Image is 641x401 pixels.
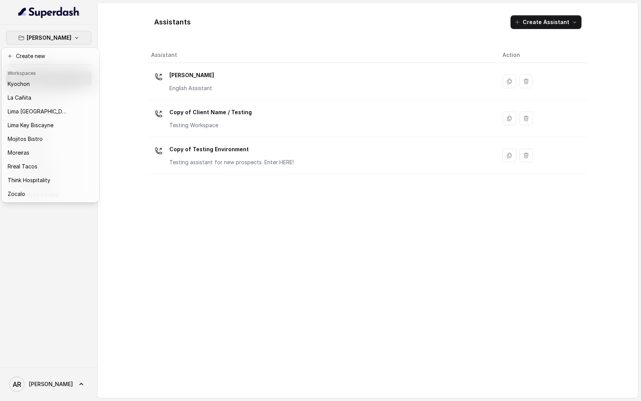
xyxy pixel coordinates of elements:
p: Lima [GEOGRAPHIC_DATA] [8,107,69,116]
p: Think Hospitality [8,176,50,185]
p: La Cañita [8,93,31,102]
p: Rreal Tacos [8,162,37,171]
p: Mojitos Bistro [8,134,43,144]
p: Moreiras [8,148,29,157]
button: [PERSON_NAME] [6,31,92,45]
p: Zocalo [8,189,25,199]
div: [PERSON_NAME] [2,48,99,202]
header: Workspaces [3,66,98,79]
p: [PERSON_NAME] [27,33,71,42]
button: Create new [3,49,98,63]
p: Kyochon [8,79,30,89]
p: Lima Key Biscayne [8,121,53,130]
